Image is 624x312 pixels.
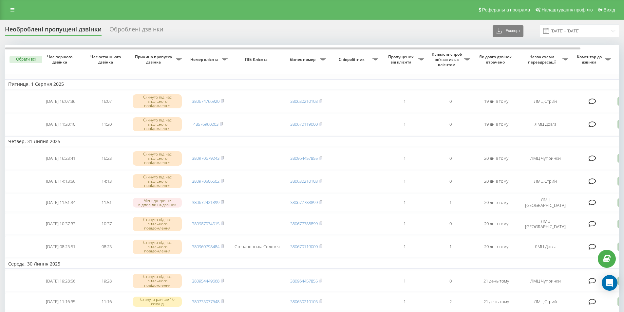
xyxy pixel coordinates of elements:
[519,193,572,212] td: ЛМЦ [GEOGRAPHIC_DATA]
[473,91,519,112] td: 19 днів тому
[84,270,129,292] td: 19:28
[133,151,182,166] div: Скинуто під час вітального повідомлення
[519,114,572,135] td: ЛМЦ Довга
[192,278,219,284] a: 380954449668
[290,155,318,161] a: 380964457855
[43,54,78,64] span: Час першого дзвінка
[382,193,427,212] td: 1
[431,52,464,67] span: Кількість спроб зв'язатись з клієнтом
[473,293,519,310] td: 21 день тому
[38,91,84,112] td: [DATE] 16:07:36
[193,121,218,127] a: 48576960203
[482,7,530,12] span: Реферальна програма
[290,221,318,227] a: 380677788899
[427,270,473,292] td: 0
[290,199,318,205] a: 380677788899
[84,91,129,112] td: 16:07
[382,293,427,310] td: 1
[133,240,182,254] div: Скинуто під час вітального повідомлення
[231,236,283,258] td: Степановська Соломія
[473,193,519,212] td: 20 днів тому
[38,193,84,212] td: [DATE] 11:51:34
[133,297,182,306] div: Скинуто раніше 10 секунд
[192,244,219,249] a: 380960798484
[84,293,129,310] td: 11:16
[290,244,318,249] a: 380670119000
[192,199,219,205] a: 380672421899
[427,236,473,258] td: 1
[473,270,519,292] td: 21 день тому
[133,94,182,109] div: Скинуто під час вітального повідомлення
[473,171,519,192] td: 20 днів тому
[133,217,182,231] div: Скинуто під час вітального повідомлення
[192,221,219,227] a: 380987074515
[382,171,427,192] td: 1
[385,54,418,64] span: Пропущених від клієнта
[522,54,562,64] span: Назва схеми переадресації
[38,148,84,169] td: [DATE] 16:23:41
[473,148,519,169] td: 20 днів тому
[290,278,318,284] a: 380964457855
[382,213,427,235] td: 1
[38,213,84,235] td: [DATE] 10:37:33
[519,270,572,292] td: ЛМЦ Чупринки
[382,148,427,169] td: 1
[427,293,473,310] td: 2
[473,213,519,235] td: 20 днів тому
[192,299,219,304] a: 380733077648
[9,56,42,63] button: Обрати всі
[602,275,617,291] div: Open Intercom Messenger
[427,171,473,192] td: 0
[382,236,427,258] td: 1
[109,26,163,36] div: Оброблені дзвінки
[427,148,473,169] td: 0
[84,236,129,258] td: 08:23
[84,148,129,169] td: 16:23
[133,198,182,208] div: Менеджери не відповіли на дзвінок
[427,114,473,135] td: 0
[473,236,519,258] td: 20 днів тому
[473,114,519,135] td: 19 днів тому
[519,148,572,169] td: ЛМЦ Чупринки
[38,114,84,135] td: [DATE] 11:20:10
[519,236,572,258] td: ЛМЦ Довга
[38,270,84,292] td: [DATE] 19:28:56
[290,178,318,184] a: 380630210103
[604,7,615,12] span: Вихід
[382,114,427,135] td: 1
[188,57,222,62] span: Номер клієнта
[133,54,176,64] span: Причина пропуску дзвінка
[479,54,514,64] span: Як довго дзвінок втрачено
[38,171,84,192] td: [DATE] 14:13:56
[133,117,182,132] div: Скинуто під час вітального повідомлення
[290,299,318,304] a: 380630210103
[382,91,427,112] td: 1
[541,7,593,12] span: Налаштування профілю
[519,171,572,192] td: ЛМЦ Стрий
[575,54,605,64] span: Коментар до дзвінка
[519,213,572,235] td: ЛМЦ [GEOGRAPHIC_DATA]
[192,155,219,161] a: 380970679243
[382,270,427,292] td: 1
[427,193,473,212] td: 1
[192,98,219,104] a: 380674766920
[192,178,219,184] a: 380970506602
[84,213,129,235] td: 10:37
[38,293,84,310] td: [DATE] 11:16:35
[427,213,473,235] td: 0
[290,121,318,127] a: 380670119000
[133,274,182,288] div: Скинуто під час вітального повідомлення
[427,91,473,112] td: 0
[332,57,372,62] span: Співробітник
[84,114,129,135] td: 11:20
[38,236,84,258] td: [DATE] 08:23:51
[5,26,102,36] div: Необроблені пропущені дзвінки
[519,91,572,112] td: ЛМЦ Стрий
[519,293,572,310] td: ЛМЦ Стрий
[290,98,318,104] a: 380630210103
[89,54,124,64] span: Час останнього дзвінка
[84,171,129,192] td: 14:13
[287,57,320,62] span: Бізнес номер
[133,174,182,189] div: Скинуто під час вітального повідомлення
[84,193,129,212] td: 11:51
